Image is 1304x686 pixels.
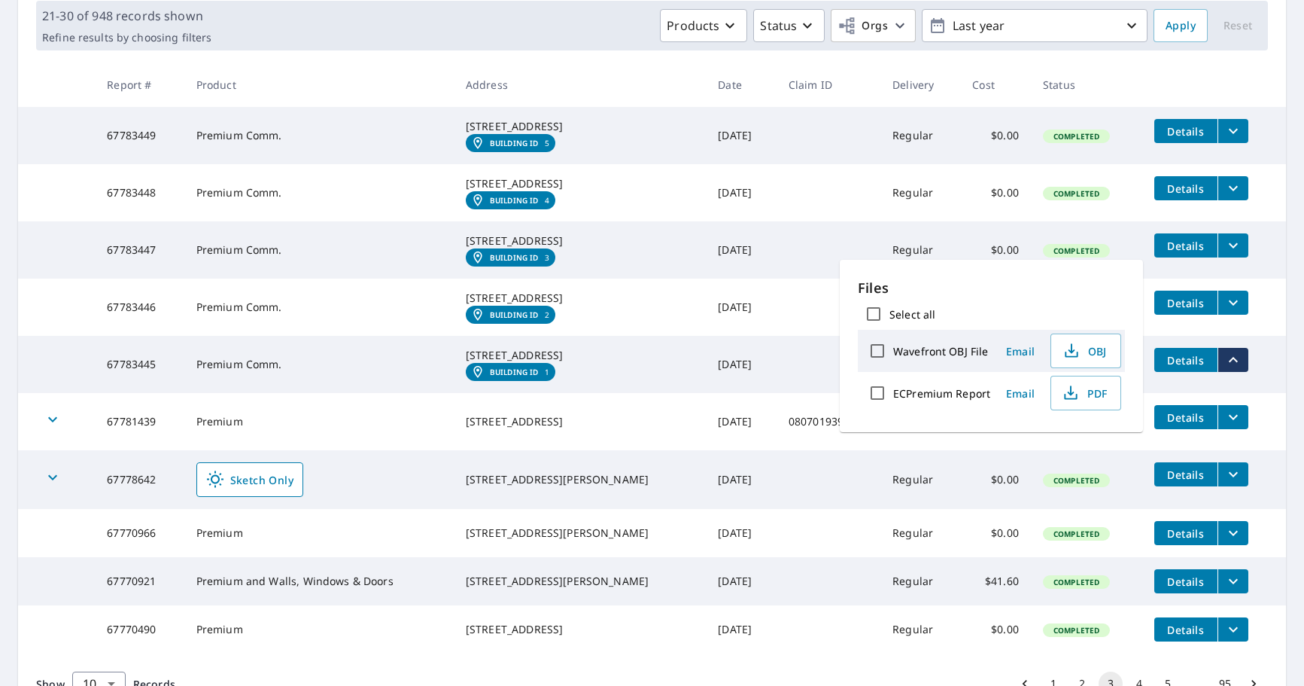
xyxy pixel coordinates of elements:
[706,557,777,605] td: [DATE]
[880,509,960,557] td: Regular
[42,31,211,44] p: Refine results by choosing filters
[466,472,694,487] div: [STREET_ADDRESS][PERSON_NAME]
[466,348,694,363] div: [STREET_ADDRESS]
[837,17,888,35] span: Orgs
[490,310,539,319] em: Building ID
[1217,405,1248,429] button: filesDropdownBtn-67781439
[490,196,539,205] em: Building ID
[1044,577,1108,587] span: Completed
[922,9,1147,42] button: Last year
[1154,291,1217,315] button: detailsBtn-67783446
[1163,468,1208,482] span: Details
[1154,348,1217,372] button: detailsBtn-67783445
[1163,296,1208,310] span: Details
[1163,526,1208,541] span: Details
[466,119,694,134] div: [STREET_ADDRESS]
[1044,625,1108,636] span: Completed
[95,450,184,509] td: 67778642
[466,414,694,429] div: [STREET_ADDRESS]
[760,17,797,35] p: Status
[858,278,1125,298] p: Files
[184,107,454,164] td: Premium Comm.
[706,336,777,393] td: [DATE]
[466,291,694,306] div: [STREET_ADDRESS]
[1050,334,1121,368] button: OBJ
[880,557,960,605] td: Regular
[95,164,184,221] td: 67783448
[996,382,1044,405] button: Email
[184,605,454,654] td: Premium
[1044,188,1108,199] span: Completed
[466,306,555,324] a: Building ID2
[706,509,777,557] td: [DATE]
[880,164,960,221] td: Regular
[960,221,1031,279] td: $0.00
[95,336,184,393] td: 67783445
[466,248,555,267] a: Building ID3
[777,63,880,107] th: Claim ID
[1217,617,1248,642] button: filesDropdownBtn-67770490
[1163,410,1208,425] span: Details
[466,191,555,209] a: Building ID4
[42,7,211,25] p: 21-30 of 948 records shown
[1154,617,1217,642] button: detailsBtn-67770490
[1217,233,1248,258] button: filesDropdownBtn-67783447
[1217,462,1248,486] button: filesDropdownBtn-67778642
[1002,386,1038,401] span: Email
[706,164,777,221] td: [DATE]
[95,509,184,557] td: 67770966
[753,9,825,42] button: Status
[960,107,1031,164] td: $0.00
[184,164,454,221] td: Premium Comm.
[184,336,454,393] td: Premium Comm.
[893,344,988,358] label: Wavefront OBJ File
[466,134,555,152] a: Building ID5
[889,307,935,322] label: Select all
[1060,384,1108,402] span: PDF
[1163,623,1208,637] span: Details
[206,471,293,489] span: Sketch Only
[490,139,539,148] em: Building ID
[1217,119,1248,143] button: filesDropdownBtn-67783449
[1217,348,1248,372] button: filesDropdownBtn-67783445
[996,340,1044,363] button: Email
[960,605,1031,654] td: $0.00
[960,557,1031,605] td: $41.60
[95,557,184,605] td: 67770921
[95,393,184,450] td: 67781439
[706,450,777,509] td: [DATE]
[660,9,747,42] button: Products
[706,107,777,164] td: [DATE]
[95,221,184,279] td: 67783447
[466,176,694,191] div: [STREET_ADDRESS]
[880,450,960,509] td: Regular
[1163,575,1208,589] span: Details
[184,393,454,450] td: Premium
[947,13,1123,39] p: Last year
[777,393,880,450] td: 0807019393
[1044,245,1108,256] span: Completed
[960,63,1031,107] th: Cost
[95,279,184,336] td: 67783446
[466,574,694,589] div: [STREET_ADDRESS][PERSON_NAME]
[1044,529,1108,539] span: Completed
[1217,569,1248,593] button: filesDropdownBtn-67770921
[1163,124,1208,139] span: Details
[831,9,916,42] button: Orgs
[1166,17,1196,35] span: Apply
[184,63,454,107] th: Product
[1031,63,1142,107] th: Status
[880,221,960,279] td: Regular
[706,605,777,654] td: [DATE]
[667,17,719,35] p: Products
[1163,181,1208,196] span: Details
[1154,569,1217,593] button: detailsBtn-67770921
[1044,131,1108,142] span: Completed
[706,63,777,107] th: Date
[1154,9,1208,42] button: Apply
[1002,344,1038,358] span: Email
[960,509,1031,557] td: $0.00
[95,63,184,107] th: Report #
[706,279,777,336] td: [DATE]
[95,107,184,164] td: 67783449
